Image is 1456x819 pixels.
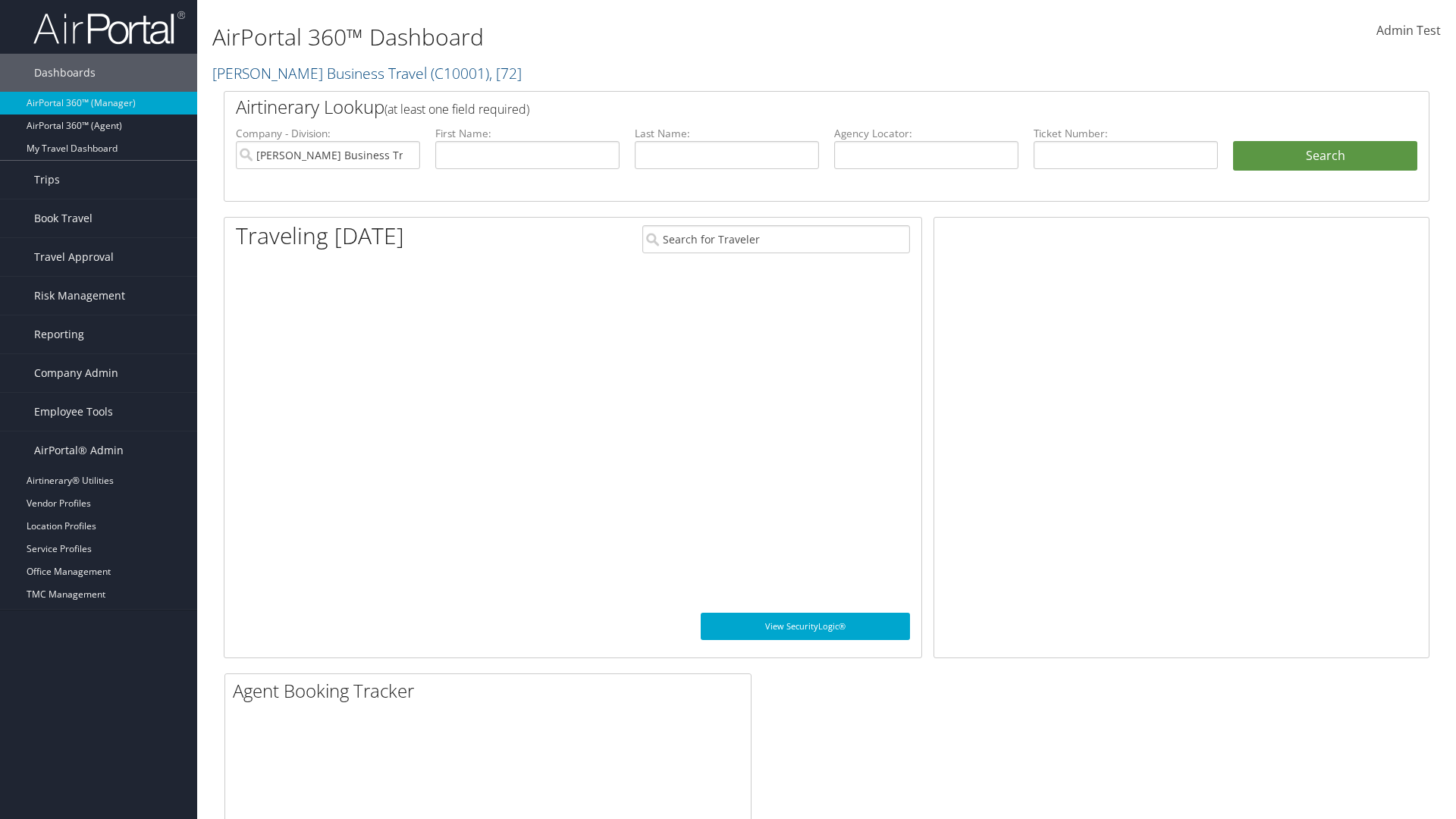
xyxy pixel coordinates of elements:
[212,63,522,83] a: [PERSON_NAME] Business Travel
[34,161,60,199] span: Trips
[1376,22,1441,39] span: Admin Test
[834,126,1018,141] label: Agency Locator:
[701,613,910,640] a: View SecurityLogic®
[233,678,751,704] h2: Agent Booking Tracker
[236,126,420,141] label: Company - Division:
[33,10,185,45] img: airportal-logo.png
[431,63,489,83] span: ( C10001 )
[236,220,404,252] h1: Traveling [DATE]
[34,393,113,431] span: Employee Tools
[1376,8,1441,55] a: Admin Test
[1034,126,1218,141] label: Ticket Number:
[34,277,125,315] span: Risk Management
[635,126,819,141] label: Last Name:
[34,54,96,92] span: Dashboards
[34,354,118,392] span: Company Admin
[34,431,124,469] span: AirPortal® Admin
[384,101,529,118] span: (at least one field required)
[34,315,84,353] span: Reporting
[34,238,114,276] span: Travel Approval
[489,63,522,83] span: , [ 72 ]
[212,21,1031,53] h1: AirPortal 360™ Dashboard
[435,126,620,141] label: First Name:
[642,225,910,253] input: Search for Traveler
[236,94,1317,120] h2: Airtinerary Lookup
[1233,141,1417,171] button: Search
[34,199,93,237] span: Book Travel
